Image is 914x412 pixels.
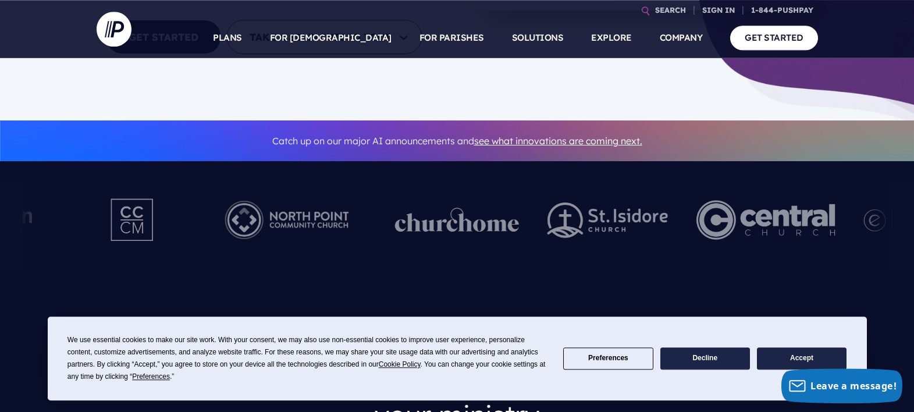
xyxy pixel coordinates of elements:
a: SOLUTIONS [512,17,564,58]
button: Leave a message! [781,368,902,403]
img: Pushpay_Logo__CCM [87,188,179,252]
a: EXPLORE [591,17,632,58]
a: FOR PARISHES [419,17,484,58]
img: Central Church Henderson NV [696,188,835,252]
div: We use essential cookies to make our site work. With your consent, we may also use non-essential ... [67,334,549,383]
button: Preferences [563,347,653,370]
a: COMPANY [660,17,703,58]
div: Cookie Consent Prompt [48,317,867,400]
img: Pushpay_Logo__NorthPoint [207,188,367,252]
span: Preferences [132,372,170,381]
span: Cookie Policy [379,360,421,368]
a: FOR [DEMOGRAPHIC_DATA] [270,17,392,58]
img: pp_logos_2 [547,203,668,238]
span: Leave a message! [810,379,897,392]
button: Decline [660,347,750,370]
a: GET STARTED [730,26,818,49]
a: see what innovations are coming next. [474,135,642,147]
p: Catch up on our major AI announcements and [106,128,809,154]
img: pp_logos_1 [394,208,519,232]
a: PLANS [213,17,242,58]
button: Accept [757,347,847,370]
